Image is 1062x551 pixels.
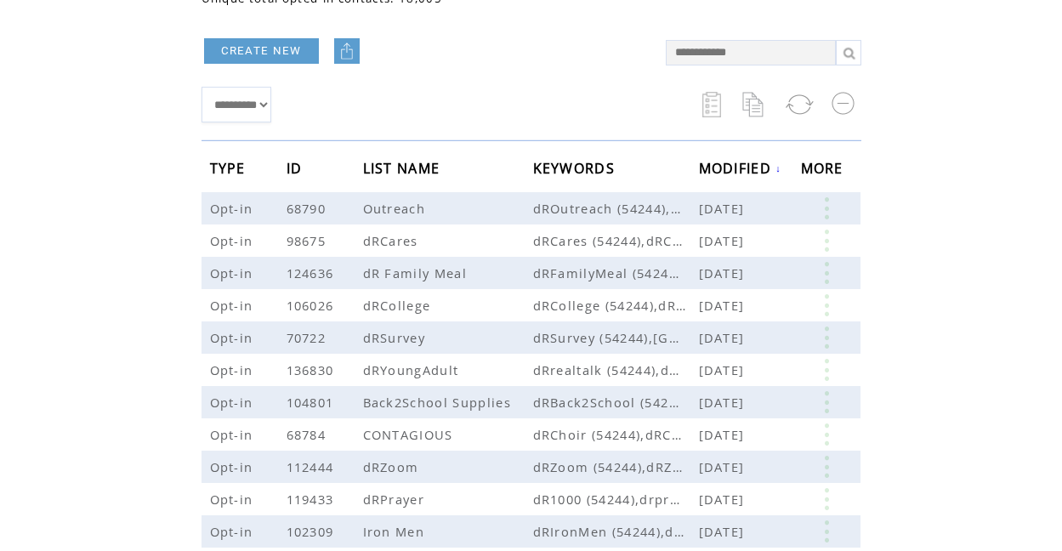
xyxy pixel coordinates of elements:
[204,38,319,64] a: CREATE NEW
[699,394,749,411] span: [DATE]
[699,155,776,186] span: MODIFIED
[338,43,355,60] img: upload.png
[363,523,429,540] span: Iron Men
[363,162,445,173] a: LIST NAME
[210,523,258,540] span: Opt-in
[699,264,749,281] span: [DATE]
[210,264,258,281] span: Opt-in
[533,491,699,508] span: dR1000 (54244),drprayer (54244),dRPrayer (71441-US)
[210,394,258,411] span: Opt-in
[363,361,463,378] span: dRYoungAdult
[210,232,258,249] span: Opt-in
[533,232,699,249] span: dRCares (54244),dRCares (71441-US)
[533,458,699,475] span: dRZoom (54244),dRZoom (71441-US)
[210,426,258,443] span: Opt-in
[210,200,258,217] span: Opt-in
[533,162,620,173] a: KEYWORDS
[699,491,749,508] span: [DATE]
[363,394,516,411] span: Back2School Supplies
[363,232,423,249] span: dRCares
[287,200,331,217] span: 68790
[210,155,250,186] span: TYPE
[210,491,258,508] span: Opt-in
[699,297,749,314] span: [DATE]
[699,329,749,346] span: [DATE]
[363,297,435,314] span: dRCollege
[533,297,699,314] span: dRCollege (54244),dRcollege (71441-US)
[210,162,250,173] a: TYPE
[533,394,699,411] span: dRBack2School (54244),drback2school (71441-US)
[363,264,472,281] span: dR Family Meal
[801,155,848,186] span: MORE
[210,458,258,475] span: Opt-in
[363,155,445,186] span: LIST NAME
[699,361,749,378] span: [DATE]
[287,297,338,314] span: 106026
[363,491,429,508] span: dRPrayer
[699,458,749,475] span: [DATE]
[533,200,699,217] span: dROutreach (54244),dROutreach (71441-US)
[287,458,338,475] span: 112444
[210,361,258,378] span: Opt-in
[287,329,331,346] span: 70722
[699,523,749,540] span: [DATE]
[363,458,423,475] span: dRZoom
[287,232,331,249] span: 98675
[287,264,338,281] span: 124636
[533,155,620,186] span: KEYWORDS
[287,155,307,186] span: ID
[210,297,258,314] span: Opt-in
[533,361,699,378] span: dRrealtalk (54244),dRYoungAdult (54244)
[699,163,782,173] a: MODIFIED↓
[533,264,699,281] span: dRFamilyMeal (54244),dRFamilyMeal (71441-US)
[287,394,338,411] span: 104801
[533,329,699,346] span: dRSurvey (54244),dRSurvey (71441-US)
[287,491,338,508] span: 119433
[699,200,749,217] span: [DATE]
[363,329,430,346] span: dRSurvey
[287,523,338,540] span: 102309
[699,426,749,443] span: [DATE]
[533,426,699,443] span: dRChoir (54244),dRContagious (54244),dRCONTAGIOUS (71441-US)
[363,200,430,217] span: Outreach
[287,426,331,443] span: 68784
[699,232,749,249] span: [DATE]
[210,329,258,346] span: Opt-in
[287,162,307,173] a: ID
[363,426,457,443] span: CONTAGIOUS
[533,523,699,540] span: dRIronMen (54244),dRIronMen (71441-US)
[287,361,338,378] span: 136830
